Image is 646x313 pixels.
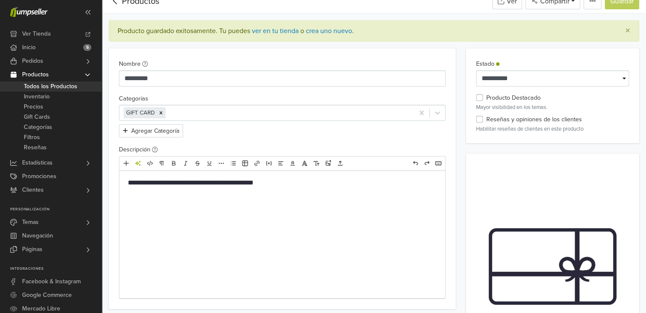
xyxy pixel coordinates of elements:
[24,132,40,143] span: Filtros
[22,68,49,81] span: Productos
[323,158,334,169] a: Subir imágenes
[228,158,239,169] a: Lista
[10,207,102,212] p: Personalización
[476,125,629,133] p: Habilitar reseñas de clientes en este producto
[22,27,51,41] span: Ver Tienda
[240,158,251,169] a: Tabla
[24,122,52,132] span: Categorías
[24,81,77,92] span: Todos los Productos
[24,92,50,102] span: Inventario
[617,21,639,41] button: Close
[252,27,299,35] a: ver en tu tienda
[121,158,132,169] a: Añadir
[486,115,582,124] label: Reseñas y opiniones de los clientes
[24,112,50,122] span: Gift Cards
[433,158,444,169] a: Atajos
[22,156,53,170] span: Estadísticas
[251,158,262,169] a: Enlace
[24,102,43,112] span: Precios
[476,59,499,69] label: Estado
[476,103,629,112] p: Mayor visibilidad en los temas.
[119,124,183,137] button: Agregar Categoría
[180,158,191,169] a: Cursiva
[119,94,148,103] label: Categorías
[156,158,167,169] a: Formato
[306,27,352,35] a: crea uno nuevo
[216,158,227,169] a: Más formato
[144,158,155,169] a: HTML
[22,170,56,183] span: Promociones
[22,54,43,68] span: Pedidos
[22,229,53,243] span: Navegación
[22,275,81,288] span: Facebook & Instagram
[410,158,421,169] a: Deshacer
[168,158,179,169] a: Negrita
[22,288,72,302] span: Google Commerce
[22,243,42,256] span: Páginas
[335,158,346,169] a: Subir archivos
[118,26,612,36] div: Producto guardado exitosamente. .
[299,27,304,35] span: o
[22,41,36,54] span: Inicio
[22,183,44,197] span: Clientes
[10,266,102,271] p: Integraciones
[24,143,47,153] span: Reseñas
[119,145,158,154] label: Descripción
[287,158,298,169] a: Color del texto
[22,215,39,229] span: Temas
[126,109,155,116] span: GIFT CARD
[133,158,144,169] a: Herramientas de IA
[263,158,274,169] a: Incrustar
[156,107,166,118] div: Remove [object Object]
[625,25,630,37] span: ×
[204,158,215,169] a: Subrayado
[192,158,203,169] a: Eliminado
[486,93,541,103] label: Producto Destacado
[275,158,286,169] a: Alineación
[311,158,322,169] a: Tamaño de fuente
[299,158,310,169] a: Fuente
[83,44,91,51] span: 5
[421,158,432,169] a: Rehacer
[119,59,148,69] label: Nombre
[217,27,250,35] span: Tu puedes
